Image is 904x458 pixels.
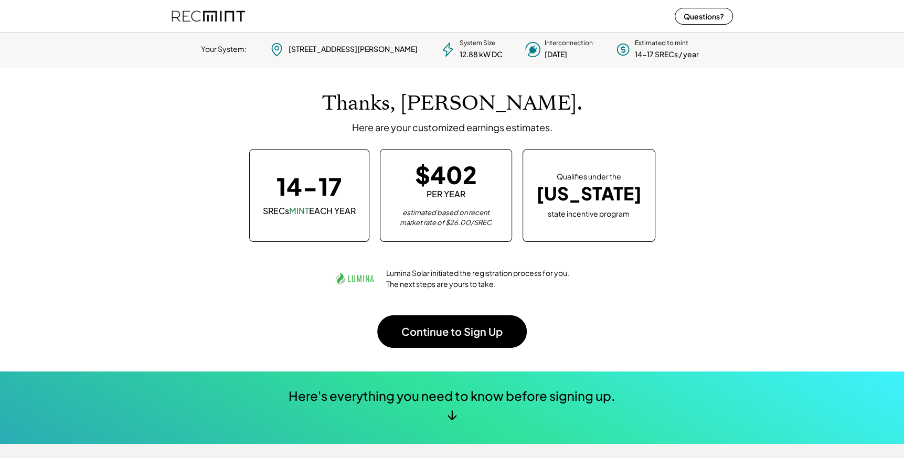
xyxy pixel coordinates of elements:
[548,207,630,219] div: state incentive program
[377,315,527,348] button: Continue to Sign Up
[545,39,593,48] div: Interconnection
[427,188,465,200] div: PER YEAR
[536,183,642,205] div: [US_STATE]
[447,406,457,422] div: ↓
[415,163,477,186] div: $402
[172,2,245,30] img: recmint-logotype%403x%20%281%29.jpeg
[557,172,621,182] div: Qualifies under the
[675,8,733,25] button: Questions?
[201,44,247,55] div: Your System:
[263,205,356,217] div: SRECs EACH YEAR
[289,205,309,216] font: MINT
[393,208,498,228] div: estimated based on recent market rate of $26.00/SREC
[352,121,552,133] div: Here are your customized earnings estimates.
[635,49,699,60] div: 14-17 SRECs / year
[545,49,567,60] div: [DATE]
[635,39,688,48] div: Estimated to mint
[322,91,582,116] h1: Thanks, [PERSON_NAME].
[460,39,495,48] div: System Size
[289,387,615,405] div: Here's everything you need to know before signing up.
[276,174,342,198] div: 14-17
[334,258,376,300] img: lumina.png
[460,49,503,60] div: 12.88 kW DC
[386,268,570,290] div: Lumina Solar initiated the registration process for you. The next steps are yours to take.
[289,44,418,55] div: [STREET_ADDRESS][PERSON_NAME]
